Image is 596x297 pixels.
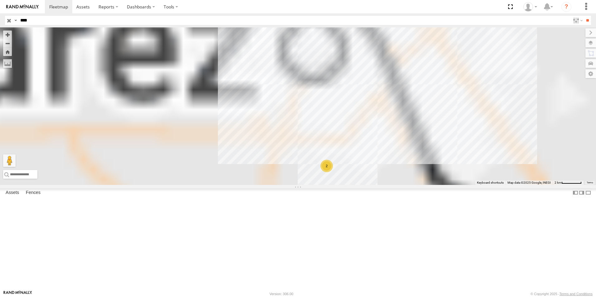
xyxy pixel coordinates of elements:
[3,59,12,68] label: Measure
[579,188,585,197] label: Dock Summary Table to the Right
[570,16,584,25] label: Search Filter Options
[477,181,504,185] button: Keyboard shortcuts
[3,154,16,167] button: Drag Pegman onto the map to open Street View
[560,292,593,296] a: Terms and Conditions
[561,2,571,12] i: ?
[23,188,44,197] label: Fences
[2,188,22,197] label: Assets
[555,181,561,184] span: 2 km
[3,31,12,39] button: Zoom in
[507,181,551,184] span: Map data ©2025 Google, INEGI
[531,292,593,296] div: © Copyright 2025 -
[585,69,596,78] label: Map Settings
[3,48,12,56] button: Zoom Home
[553,181,584,185] button: Map Scale: 2 km per 61 pixels
[13,16,18,25] label: Search Query
[270,292,293,296] div: Version: 306.00
[521,2,539,12] div: MANUEL HERNANDEZ
[3,291,32,297] a: Visit our Website
[6,5,39,9] img: rand-logo.svg
[587,181,593,184] a: Terms (opens in new tab)
[572,188,579,197] label: Dock Summary Table to the Left
[320,160,333,172] div: 2
[585,188,591,197] label: Hide Summary Table
[3,39,12,48] button: Zoom out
